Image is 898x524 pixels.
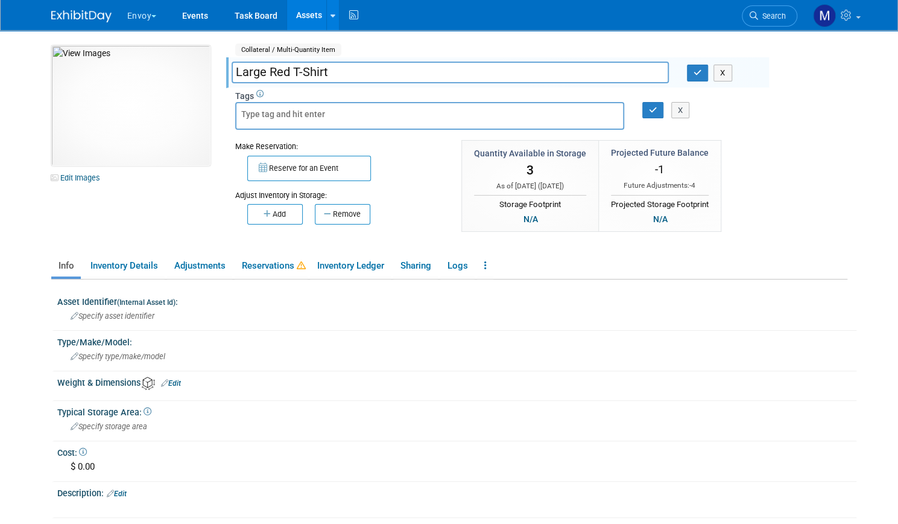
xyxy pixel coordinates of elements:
button: Reserve for an Event [247,156,371,181]
div: Cost: [57,444,856,459]
div: Projected Storage Footprint [611,195,709,211]
span: Typical Storage Area: [57,407,151,417]
a: Edit [107,490,127,498]
div: Future Adjustments: [611,181,709,191]
div: $ 0.00 [66,458,847,476]
img: ExhibitDay [51,10,112,22]
span: Specify storage area [71,422,147,431]
div: Projected Future Balance [611,147,709,159]
img: Asset Weight and Dimensions [142,377,155,390]
input: Type tag and hit enter [241,108,338,120]
a: Reservations [235,255,308,276]
div: Type/Make/Model: [57,333,856,348]
span: 3 [526,163,534,177]
div: Make Reservation: [235,140,443,152]
a: Edit [161,379,181,388]
div: Tags [235,90,760,138]
a: Edit Images [51,170,105,185]
div: Asset Identifier : [57,293,856,308]
div: Quantity Available in Storage [474,147,586,159]
img: Matt h [813,4,836,27]
span: -1 [655,162,665,176]
a: Adjustments [167,255,232,276]
button: Remove [315,204,370,225]
span: Search [758,11,786,21]
a: Info [51,255,81,276]
span: Specify type/make/model [71,352,165,361]
span: Collateral / Multi-Quantity Item [235,43,341,56]
div: Adjust Inventory in Storage: [235,181,443,201]
div: Storage Footprint [474,195,586,211]
div: N/A [520,212,542,226]
a: Sharing [393,255,438,276]
small: (Internal Asset Id) [117,298,175,307]
button: Add [247,204,303,225]
a: Logs [440,255,475,276]
div: Weight & Dimensions [57,374,856,390]
img: View Images [51,45,210,166]
a: Search [742,5,797,27]
div: N/A [650,212,671,226]
a: Inventory Details [83,255,165,276]
span: -4 [689,181,695,190]
div: As of [DATE] ( ) [474,181,586,191]
span: Specify asset identifier [71,312,154,321]
button: X [671,102,690,119]
div: Description: [57,484,856,500]
button: X [713,65,732,81]
a: Inventory Ledger [310,255,391,276]
span: [DATE] [540,182,561,190]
